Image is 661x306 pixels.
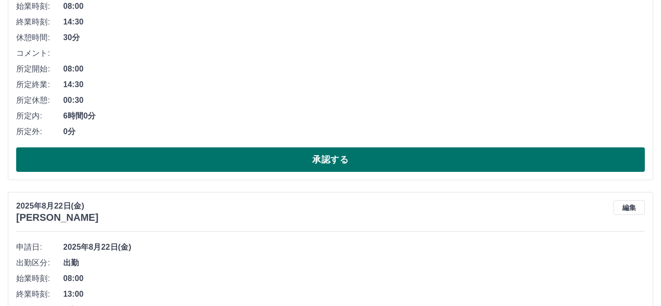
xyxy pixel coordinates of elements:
[63,0,645,12] span: 08:00
[63,63,645,75] span: 08:00
[63,288,645,300] span: 13:00
[16,32,63,44] span: 休憩時間:
[63,16,645,28] span: 14:30
[63,32,645,44] span: 30分
[63,110,645,122] span: 6時間0分
[16,94,63,106] span: 所定休憩:
[16,0,63,12] span: 始業時刻:
[63,273,645,284] span: 08:00
[16,63,63,75] span: 所定開始:
[16,126,63,138] span: 所定外:
[16,257,63,269] span: 出勤区分:
[63,257,645,269] span: 出勤
[63,126,645,138] span: 0分
[16,16,63,28] span: 終業時刻:
[16,110,63,122] span: 所定内:
[16,273,63,284] span: 始業時刻:
[63,79,645,91] span: 14:30
[63,241,645,253] span: 2025年8月22日(金)
[63,94,645,106] span: 00:30
[16,212,98,223] h3: [PERSON_NAME]
[16,47,63,59] span: コメント:
[16,79,63,91] span: 所定終業:
[613,200,645,215] button: 編集
[16,241,63,253] span: 申請日:
[16,147,645,172] button: 承認する
[16,288,63,300] span: 終業時刻:
[16,200,98,212] p: 2025年8月22日(金)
